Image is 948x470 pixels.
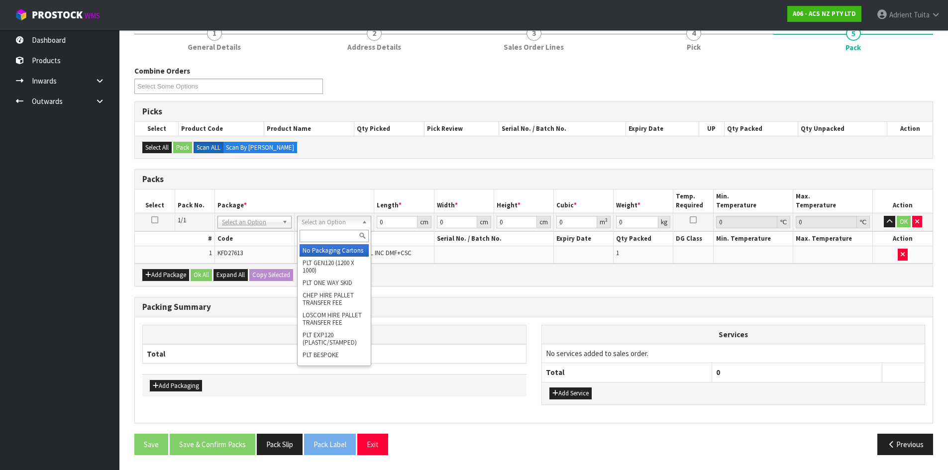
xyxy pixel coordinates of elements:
[605,217,608,223] sup: 3
[249,269,293,281] button: Copy Selected
[542,363,712,382] th: Total
[424,122,499,136] th: Pick Review
[135,122,179,136] th: Select
[542,344,925,363] td: No services added to sales order.
[527,26,541,41] span: 3
[300,349,369,361] li: PLT BESPOKE
[504,42,564,52] span: Sales Order Lines
[264,122,354,136] th: Product Name
[300,309,369,329] li: LOSCOM HIRE PALLET TRANSFER FEE
[142,107,925,116] h3: Picks
[134,434,168,455] button: Save
[614,189,673,213] th: Weight
[374,189,434,213] th: Length
[302,216,358,228] span: Select an Option
[889,10,912,19] span: Adrient
[658,216,670,228] div: kg
[257,434,303,455] button: Pack Slip
[673,232,713,246] th: DG Class
[699,122,724,136] th: UP
[845,42,861,53] span: Pack
[542,325,925,344] th: Services
[173,142,192,154] button: Pack
[135,232,214,246] th: #
[897,216,911,228] button: OK
[300,289,369,309] li: CHEP HIRE PALLET TRANSFER FEE
[194,142,223,154] label: Scan ALL
[142,175,925,184] h3: Packs
[300,244,369,257] li: No Packaging Cartons
[300,361,369,374] li: PLT UNIFORM
[367,26,382,41] span: 2
[494,189,553,213] th: Height
[554,189,614,213] th: Cubic
[357,434,388,455] button: Exit
[191,269,212,281] button: Ok All
[179,122,264,136] th: Product Code
[793,9,856,18] strong: A06 - ACS NZ PTY LTD
[857,216,870,228] div: ℃
[217,249,243,257] span: KFD27613
[134,58,933,463] span: Pack
[295,232,434,246] th: Name
[142,302,925,312] h3: Packing Summary
[499,122,626,136] th: Serial No. / Batch No.
[846,26,861,41] span: 5
[477,216,491,228] div: cm
[85,11,100,20] small: WMS
[216,271,245,279] span: Expand All
[597,216,611,228] div: m
[134,66,190,76] label: Combine Orders
[549,387,592,399] button: Add Service
[209,249,212,257] span: 1
[300,329,369,349] li: PLT EXP120 (PLASTIC/STAMPED)
[150,380,202,392] button: Add Packaging
[713,189,793,213] th: Min. Temperature
[626,122,699,136] th: Expiry Date
[418,216,431,228] div: cm
[135,189,175,213] th: Select
[222,216,278,228] span: Select an Option
[616,249,619,257] span: 1
[873,232,933,246] th: Action
[914,10,930,19] span: Tuita
[777,216,790,228] div: ℃
[304,434,356,455] button: Pack Label
[787,6,861,22] a: A06 - ACS NZ PTY LTD
[300,257,369,277] li: PLT GEN120 (1200 X 1000)
[554,232,614,246] th: Expiry Date
[673,189,713,213] th: Temp. Required
[434,232,553,246] th: Serial No. / Batch No.
[300,277,369,289] li: PLT ONE WAY SKID
[175,189,214,213] th: Pack No.
[877,434,933,455] button: Previous
[223,142,297,154] label: Scan By [PERSON_NAME]
[207,26,222,41] span: 1
[686,26,701,41] span: 4
[143,325,527,344] th: Packagings
[537,216,551,228] div: cm
[887,122,933,136] th: Action
[142,142,172,154] button: Select All
[798,122,887,136] th: Qty Unpacked
[214,232,294,246] th: Code
[213,269,248,281] button: Expand All
[347,42,401,52] span: Address Details
[15,8,27,21] img: cube-alt.png
[713,232,793,246] th: Min. Temperature
[214,189,374,213] th: Package
[142,269,189,281] button: Add Package
[873,189,933,213] th: Action
[614,232,673,246] th: Qty Packed
[32,8,83,21] span: ProStock
[178,216,186,224] span: 1/1
[188,42,241,52] span: General Details
[354,122,424,136] th: Qty Picked
[143,344,334,364] th: Total
[724,122,798,136] th: Qty Packed
[793,232,872,246] th: Max. Temperature
[434,189,494,213] th: Width
[716,368,720,377] span: 0
[687,42,701,52] span: Pick
[793,189,872,213] th: Max. Temperature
